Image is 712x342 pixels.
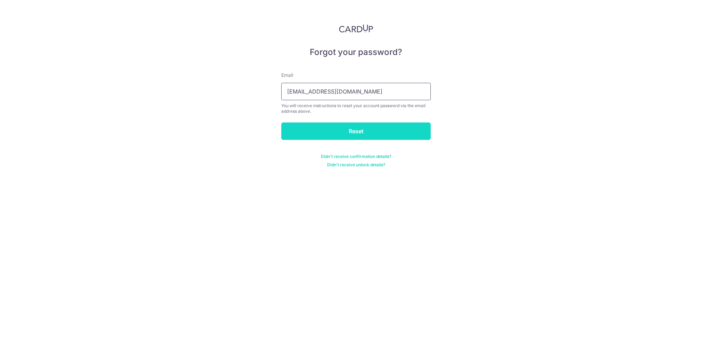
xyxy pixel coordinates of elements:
input: Reset [281,122,431,140]
img: CardUp Logo [339,24,373,33]
input: Enter your Email [281,83,431,100]
a: Didn't receive confirmation details? [321,154,391,159]
div: You will receive instructions to reset your account password via the email address above. [281,103,431,114]
h5: Forgot your password? [281,47,431,58]
a: Didn't receive unlock details? [327,162,385,168]
label: Email [281,72,293,79]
